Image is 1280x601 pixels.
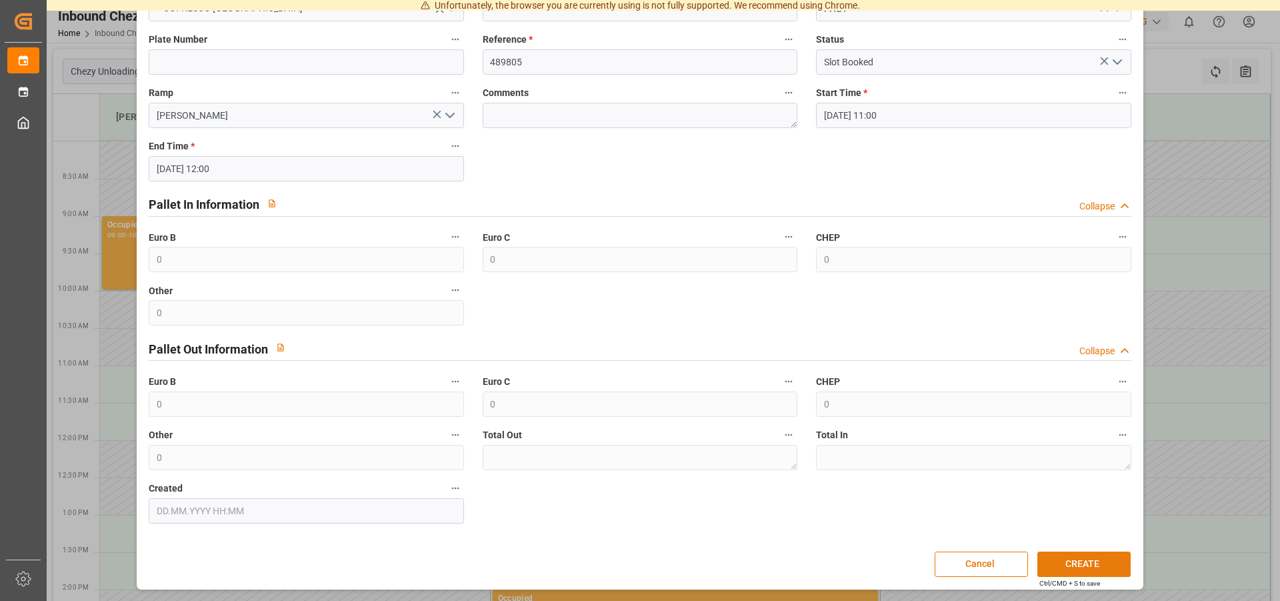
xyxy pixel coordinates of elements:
[1114,228,1131,245] button: CHEP
[483,428,522,442] span: Total Out
[1114,426,1131,444] button: Total In
[149,428,173,442] span: Other
[1114,373,1131,390] button: CHEP
[1106,52,1126,73] button: open menu
[149,482,183,496] span: Created
[149,195,259,213] h2: Pallet In Information
[447,31,464,48] button: Plate Number
[780,228,797,245] button: Euro C
[149,231,176,245] span: Euro B
[816,86,867,100] span: Start Time
[149,86,173,100] span: Ramp
[1039,578,1100,588] div: Ctrl/CMD + S to save
[1079,344,1115,358] div: Collapse
[780,373,797,390] button: Euro C
[447,228,464,245] button: Euro B
[447,373,464,390] button: Euro B
[816,33,844,47] span: Status
[447,281,464,299] button: Other
[780,31,797,48] button: Reference *
[149,139,195,153] span: End Time
[447,480,464,497] button: Created
[483,86,529,100] span: Comments
[149,375,176,389] span: Euro B
[149,33,207,47] span: Plate Number
[439,105,459,126] button: open menu
[935,552,1028,577] button: Cancel
[447,137,464,155] button: End Time *
[149,498,463,524] input: DD.MM.YYYY HH:MM
[447,426,464,444] button: Other
[149,284,173,298] span: Other
[149,340,268,358] h2: Pallet Out Information
[816,49,1131,75] input: Type to search/select
[1079,199,1115,213] div: Collapse
[1114,84,1131,101] button: Start Time *
[447,84,464,101] button: Ramp
[149,156,463,181] input: DD.MM.YYYY HH:MM
[780,84,797,101] button: Comments
[259,191,285,216] button: View description
[483,375,510,389] span: Euro C
[1114,31,1131,48] button: Status
[816,103,1131,128] input: DD.MM.YYYY HH:MM
[816,375,840,389] span: CHEP
[483,33,533,47] span: Reference
[268,335,293,360] button: View description
[483,231,510,245] span: Euro C
[1037,552,1131,577] button: CREATE
[816,231,840,245] span: CHEP
[780,426,797,444] button: Total Out
[816,428,848,442] span: Total In
[149,103,463,128] input: Type to search/select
